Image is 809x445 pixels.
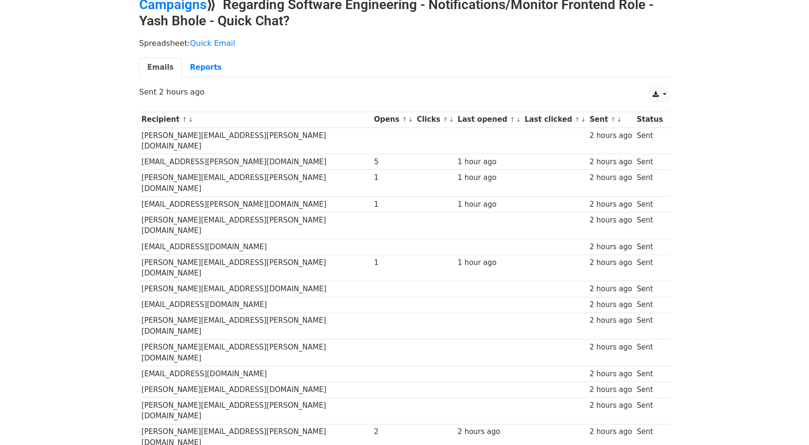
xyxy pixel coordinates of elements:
[139,127,372,154] td: [PERSON_NAME][EMAIL_ADDRESS][PERSON_NAME][DOMAIN_NAME]
[611,116,616,123] a: ↑
[458,157,520,168] div: 1 hour ago
[374,157,412,168] div: 5
[590,215,632,226] div: 2 hours ago
[139,112,372,127] th: Recipient
[455,112,522,127] th: Last opened
[590,284,632,295] div: 2 hours ago
[139,313,372,339] td: [PERSON_NAME][EMAIL_ADDRESS][PERSON_NAME][DOMAIN_NAME]
[443,116,448,123] a: ↑
[634,239,665,254] td: Sent
[590,130,632,141] div: 2 hours ago
[139,281,372,297] td: [PERSON_NAME][EMAIL_ADDRESS][DOMAIN_NAME]
[402,116,407,123] a: ↑
[634,313,665,339] td: Sent
[139,58,182,77] a: Emails
[449,116,454,123] a: ↓
[590,299,632,310] div: 2 hours ago
[617,116,622,123] a: ↓
[510,116,515,123] a: ↑
[188,116,193,123] a: ↓
[761,399,809,445] iframe: Chat Widget
[634,197,665,212] td: Sent
[590,400,632,411] div: 2 hours ago
[581,116,586,123] a: ↓
[634,398,665,424] td: Sent
[590,315,632,326] div: 2 hours ago
[139,38,670,48] p: Spreadsheet:
[139,254,372,281] td: [PERSON_NAME][EMAIL_ADDRESS][PERSON_NAME][DOMAIN_NAME]
[182,116,187,123] a: ↑
[415,112,455,127] th: Clicks
[634,170,665,197] td: Sent
[458,257,520,268] div: 1 hour ago
[634,366,665,381] td: Sent
[590,257,632,268] div: 2 hours ago
[190,39,235,48] a: Quick Email
[590,172,632,183] div: 2 hours ago
[139,170,372,197] td: [PERSON_NAME][EMAIL_ADDRESS][PERSON_NAME][DOMAIN_NAME]
[590,199,632,210] div: 2 hours ago
[634,254,665,281] td: Sent
[139,339,372,366] td: [PERSON_NAME][EMAIL_ADDRESS][PERSON_NAME][DOMAIN_NAME]
[575,116,580,123] a: ↑
[590,342,632,353] div: 2 hours ago
[372,112,415,127] th: Opens
[139,381,372,397] td: [PERSON_NAME][EMAIL_ADDRESS][DOMAIN_NAME]
[634,281,665,297] td: Sent
[634,297,665,313] td: Sent
[587,112,634,127] th: Sent
[374,426,412,437] div: 2
[182,58,230,77] a: Reports
[634,112,665,127] th: Status
[139,297,372,313] td: [EMAIL_ADDRESS][DOMAIN_NAME]
[139,239,372,254] td: [EMAIL_ADDRESS][DOMAIN_NAME]
[634,212,665,239] td: Sent
[634,127,665,154] td: Sent
[139,366,372,381] td: [EMAIL_ADDRESS][DOMAIN_NAME]
[408,116,413,123] a: ↓
[374,257,412,268] div: 1
[139,212,372,239] td: [PERSON_NAME][EMAIL_ADDRESS][PERSON_NAME][DOMAIN_NAME]
[374,199,412,210] div: 1
[634,154,665,170] td: Sent
[516,116,521,123] a: ↓
[634,339,665,366] td: Sent
[590,369,632,380] div: 2 hours ago
[458,199,520,210] div: 1 hour ago
[139,154,372,170] td: [EMAIL_ADDRESS][PERSON_NAME][DOMAIN_NAME]
[458,172,520,183] div: 1 hour ago
[590,384,632,395] div: 2 hours ago
[590,426,632,437] div: 2 hours ago
[458,426,520,437] div: 2 hours ago
[374,172,412,183] div: 1
[139,398,372,424] td: [PERSON_NAME][EMAIL_ADDRESS][PERSON_NAME][DOMAIN_NAME]
[522,112,587,127] th: Last clicked
[139,87,670,97] p: Sent 2 hours ago
[590,242,632,253] div: 2 hours ago
[634,381,665,397] td: Sent
[139,197,372,212] td: [EMAIL_ADDRESS][PERSON_NAME][DOMAIN_NAME]
[590,157,632,168] div: 2 hours ago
